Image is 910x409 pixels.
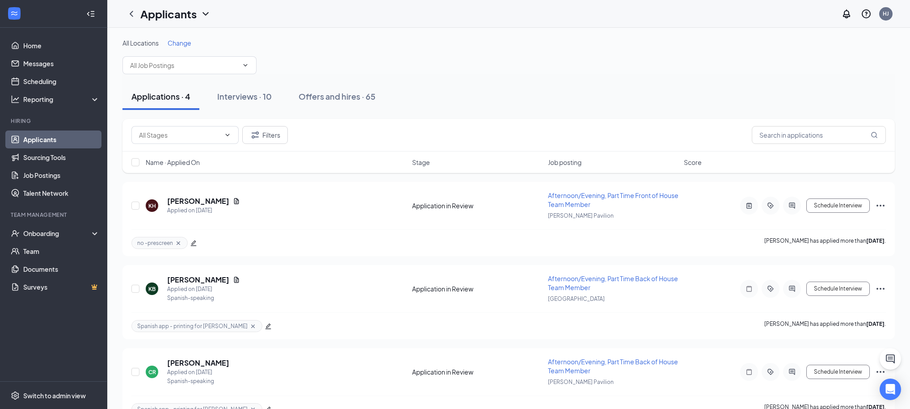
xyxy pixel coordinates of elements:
[744,285,754,292] svg: Note
[23,131,100,148] a: Applicants
[23,278,100,296] a: SurveysCrown
[684,158,702,167] span: Score
[548,212,614,219] span: [PERSON_NAME] Pavilion
[548,358,678,375] span: Afternoon/Evening, Part Time Back of House Team Member
[86,9,95,18] svg: Collapse
[250,130,261,140] svg: Filter
[11,117,98,125] div: Hiring
[167,206,240,215] div: Applied on [DATE]
[883,10,889,17] div: HJ
[167,358,229,368] h5: [PERSON_NAME]
[744,368,754,375] svg: Note
[122,39,159,47] span: All Locations
[148,285,156,293] div: KB
[23,72,100,90] a: Scheduling
[242,62,249,69] svg: ChevronDown
[806,365,870,379] button: Schedule Interview
[148,368,156,376] div: CR
[765,202,776,209] svg: ActiveTag
[148,202,156,210] div: KH
[875,367,886,377] svg: Ellipses
[200,8,211,19] svg: ChevronDown
[23,95,100,104] div: Reporting
[190,240,197,246] span: edit
[265,323,271,329] span: edit
[412,284,543,293] div: Application in Review
[23,391,86,400] div: Switch to admin view
[167,275,229,285] h5: [PERSON_NAME]
[139,130,220,140] input: All Stages
[175,240,182,247] svg: Cross
[131,91,190,102] div: Applications · 4
[548,191,678,208] span: Afternoon/Evening, Part Time Front of House Team Member
[137,239,173,247] span: no -prescreen
[885,354,896,364] svg: ChatActive
[137,322,248,330] span: Spanish app - printing for [PERSON_NAME]
[765,285,776,292] svg: ActiveTag
[787,202,797,209] svg: ActiveChat
[412,158,430,167] span: Stage
[10,9,19,18] svg: WorkstreamLogo
[866,320,885,327] b: [DATE]
[167,196,229,206] h5: [PERSON_NAME]
[787,285,797,292] svg: ActiveChat
[242,126,288,144] button: Filter Filters
[806,282,870,296] button: Schedule Interview
[168,39,191,47] span: Change
[548,274,678,291] span: Afternoon/Evening, Part Time Back of House Team Member
[233,276,240,283] svg: Document
[764,237,886,249] p: [PERSON_NAME] has applied more than .
[23,37,100,55] a: Home
[249,323,257,330] svg: Cross
[11,229,20,238] svg: UserCheck
[23,184,100,202] a: Talent Network
[23,148,100,166] a: Sourcing Tools
[11,95,20,104] svg: Analysis
[841,8,852,19] svg: Notifications
[806,198,870,213] button: Schedule Interview
[233,198,240,205] svg: Document
[764,320,886,332] p: [PERSON_NAME] has applied more than .
[744,202,754,209] svg: ActiveNote
[11,211,98,219] div: Team Management
[23,229,92,238] div: Onboarding
[23,166,100,184] a: Job Postings
[866,237,885,244] b: [DATE]
[412,367,543,376] div: Application in Review
[548,295,605,302] span: [GEOGRAPHIC_DATA]
[752,126,886,144] input: Search in applications
[23,260,100,278] a: Documents
[412,201,543,210] div: Application in Review
[130,60,238,70] input: All Job Postings
[11,391,20,400] svg: Settings
[548,379,614,385] span: [PERSON_NAME] Pavilion
[880,348,901,370] button: ChatActive
[23,55,100,72] a: Messages
[146,158,200,167] span: Name · Applied On
[167,377,229,386] div: Spanish-speaking
[875,200,886,211] svg: Ellipses
[871,131,878,139] svg: MagnifyingGlass
[299,91,375,102] div: Offers and hires · 65
[224,131,231,139] svg: ChevronDown
[126,8,137,19] svg: ChevronLeft
[548,158,581,167] span: Job posting
[167,285,240,294] div: Applied on [DATE]
[787,368,797,375] svg: ActiveChat
[765,368,776,375] svg: ActiveTag
[140,6,197,21] h1: Applicants
[167,368,229,377] div: Applied on [DATE]
[217,91,272,102] div: Interviews · 10
[861,8,872,19] svg: QuestionInfo
[167,294,240,303] div: Spanish-speaking
[23,242,100,260] a: Team
[875,283,886,294] svg: Ellipses
[880,379,901,400] div: Open Intercom Messenger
